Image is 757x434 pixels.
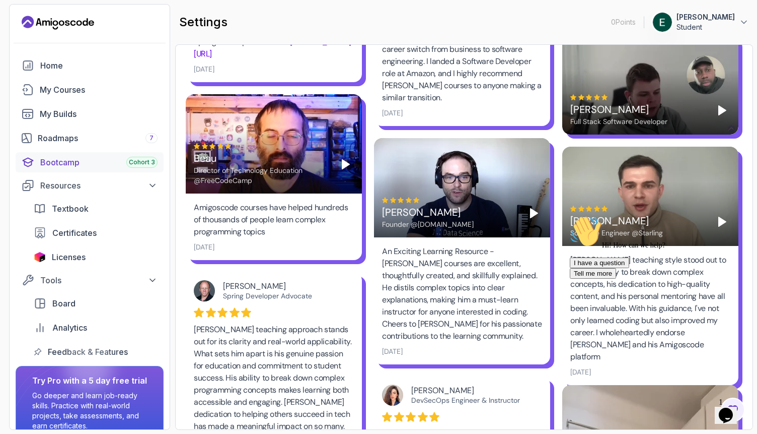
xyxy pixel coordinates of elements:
a: home [16,55,164,76]
a: textbook [28,199,164,219]
span: Licenses [52,251,86,263]
div: [DATE] [382,108,403,118]
div: [PERSON_NAME] [223,281,346,291]
img: :wave: [4,4,36,36]
div: Resources [40,179,158,192]
iframe: chat widget [715,394,747,424]
p: [PERSON_NAME] [676,12,735,22]
img: Dan Vega avatar [194,280,215,301]
img: Assma Fadhli avatar [382,385,403,406]
button: Play [526,205,542,221]
span: Analytics [52,322,87,334]
button: user profile image[PERSON_NAME]Student [652,12,749,32]
span: Cohort 3 [129,158,155,166]
div: Amigoscode's courses were invaluable in my career switch from business to software engineering. I... [382,31,542,104]
button: Play [714,102,730,118]
button: I have a question [4,46,63,57]
span: 7 [149,134,154,142]
span: Hi! How can we help? [4,30,100,38]
div: Amigoscode courses have helped hundreds of thousands of people learn complex programming topics [194,202,354,238]
a: feedback [28,342,164,362]
span: Board [52,297,75,309]
div: An Exciting Learning Resource - [PERSON_NAME] courses are excellent, thoughtfully created, and sk... [382,245,542,342]
a: Spring Developer Advocate [223,291,312,300]
a: roadmaps [16,128,164,148]
div: My Courses [40,84,158,96]
a: courses [16,80,164,100]
h2: settings [179,14,228,30]
button: Play [338,156,354,172]
a: licenses [28,247,164,267]
img: user profile image [653,13,672,32]
span: Textbook [52,203,89,215]
div: [DATE] [194,64,214,74]
div: DevSecOps Engineer & Instructor [411,396,534,405]
iframe: chat widget [566,211,747,389]
a: builds [16,104,164,124]
a: Landing page [22,15,94,31]
a: certificates [28,223,164,243]
a: bootcamp [16,152,164,172]
div: [DATE] [382,346,403,356]
div: My Builds [40,108,158,120]
div: Full Stack Software Developer [570,116,667,127]
div: Home [40,59,158,72]
div: [PERSON_NAME] [570,102,667,116]
p: 0 Points [611,17,636,27]
div: [PERSON_NAME] [411,386,534,396]
div: [DATE] [194,242,214,252]
button: Tell me more [4,57,50,68]
img: jetbrains icon [34,252,46,262]
p: Go deeper and learn job-ready skills. Practice with real-world projects, take assessments, and ea... [32,391,147,431]
a: analytics [28,318,164,338]
div: Director of Technology Education @FreeCodeCamp [194,165,330,185]
div: [PERSON_NAME] teaching approach stands out for its clarity and real-world applicability. What set... [194,324,354,432]
div: Beau [194,151,330,165]
button: Resources [16,176,164,195]
div: 👋Hi! How can we help?I have a questionTell me more [4,4,185,68]
span: Feedback & Features [48,346,128,358]
div: Bootcamp [40,156,158,168]
p: Student [676,22,735,32]
div: Tools [40,274,158,286]
div: Roadmaps [38,132,158,144]
span: Certificates [52,227,97,239]
button: Tools [16,271,164,289]
div: Founder @[DOMAIN_NAME] [382,219,474,229]
div: [PERSON_NAME] [382,205,474,219]
a: board [28,293,164,314]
